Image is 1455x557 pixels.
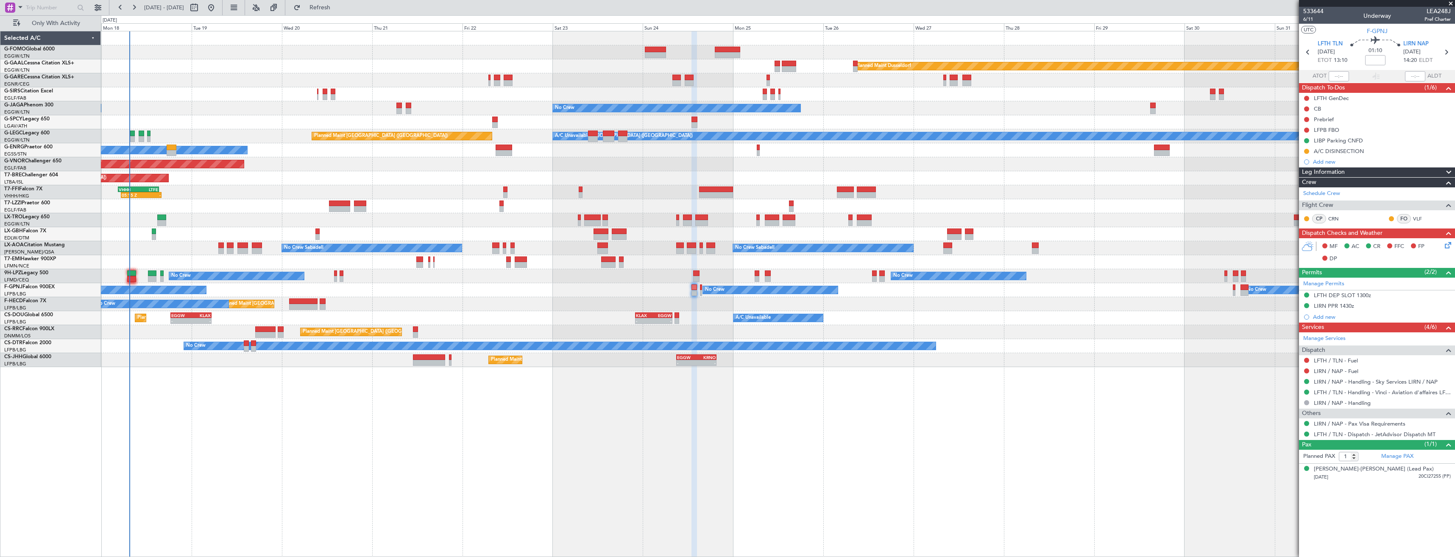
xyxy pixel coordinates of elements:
[636,318,654,323] div: -
[4,347,26,353] a: LFPB/LBG
[26,1,75,14] input: Trip Number
[4,145,53,150] a: G-ENRGPraetor 600
[191,313,210,318] div: KLAX
[302,5,338,11] span: Refresh
[4,75,74,80] a: G-GARECessna Citation XLS+
[1303,452,1335,461] label: Planned PAX
[314,130,448,142] div: Planned Maint [GEOGRAPHIC_DATA] ([GEOGRAPHIC_DATA])
[553,23,643,31] div: Sat 23
[4,270,48,276] a: 9H-LPZLegacy 500
[677,360,697,365] div: -
[4,277,29,283] a: LFMD/CEQ
[4,47,55,52] a: G-FOMOGlobal 6000
[4,228,23,234] span: LX-GBH
[4,256,56,262] a: T7-EMIHawker 900XP
[736,312,771,324] div: A/C Unavailable
[1314,465,1434,473] div: [PERSON_NAME]-[PERSON_NAME] (Lead Pax)
[171,270,191,282] div: No Crew
[4,263,29,269] a: LFMN/NCE
[1302,409,1321,418] span: Others
[4,207,26,213] a: EGLF/FAB
[1314,292,1371,299] div: LFTH DEP SLOT 1300z
[1397,214,1411,223] div: FO
[1318,48,1335,56] span: [DATE]
[4,201,22,206] span: T7-LZZI
[4,340,22,345] span: CS-DTR
[4,354,51,359] a: CS-JHHGlobal 6000
[1303,334,1346,343] a: Manage Services
[137,312,271,324] div: Planned Maint [GEOGRAPHIC_DATA] ([GEOGRAPHIC_DATA])
[4,61,24,66] span: G-GAAL
[171,318,191,323] div: -
[1314,389,1451,396] a: LFTH / TLN - Handling - Vinci - Aviation d'affaires LFTH / TLN*****MY HANDLING****
[555,102,574,114] div: No Crew
[1403,40,1429,48] span: LIRN NAP
[282,23,372,31] div: Wed 20
[4,187,19,192] span: T7-FFI
[705,284,725,296] div: No Crew
[4,89,20,94] span: G-SIRS
[1314,105,1321,112] div: CB
[1302,178,1316,187] span: Crew
[192,23,282,31] div: Tue 19
[141,192,161,198] div: -
[22,20,89,26] span: Only With Activity
[4,123,27,129] a: LGAV/ATH
[4,298,23,304] span: F-HECD
[1363,11,1391,20] div: Underway
[4,81,30,87] a: EGNR/CEG
[191,318,210,323] div: -
[1424,267,1437,276] span: (2/2)
[1302,201,1333,210] span: Flight Crew
[4,361,26,367] a: LFPB/LBG
[1314,431,1435,438] a: LFTH / TLN - Dispatch - JetAdvisor Dispatch MT
[1381,452,1413,461] a: Manage PAX
[1329,71,1349,81] input: --:--
[1185,23,1275,31] div: Sat 30
[1419,473,1451,480] span: 20CI27255 (PP)
[4,242,65,248] a: LX-AOACitation Mustang
[4,242,24,248] span: LX-AOA
[1373,242,1380,251] span: CR
[4,145,24,150] span: G-ENRG
[1303,280,1344,288] a: Manage Permits
[1302,83,1345,93] span: Dispatch To-Dos
[101,23,192,31] div: Mon 18
[1303,7,1324,16] span: 533644
[1427,72,1441,81] span: ALDT
[4,305,26,311] a: LFPB/LBG
[4,179,23,185] a: LTBA/ISL
[4,61,74,66] a: G-GAALCessna Citation XLS+
[733,23,823,31] div: Mon 25
[1303,16,1324,23] span: 6/11
[4,298,46,304] a: F-HECDFalcon 7X
[4,201,50,206] a: T7-LZZIPraetor 600
[1419,56,1433,65] span: ELDT
[697,360,716,365] div: -
[491,354,624,366] div: Planned Maint [GEOGRAPHIC_DATA] ([GEOGRAPHIC_DATA])
[4,284,55,290] a: F-GPNJFalcon 900EX
[856,60,911,72] div: Planned Maint Dusseldorf
[1367,27,1388,36] span: F-GPNJ
[4,117,50,122] a: G-SPCYLegacy 650
[4,312,24,317] span: CS-DOU
[1314,137,1363,144] div: LIBP Parking CNFD
[1369,47,1382,55] span: 01:10
[1301,26,1316,33] button: UTC
[697,355,716,360] div: KRNO
[4,159,25,164] span: G-VNOR
[9,17,92,30] button: Only With Activity
[144,4,184,11] span: [DATE] - [DATE]
[4,89,53,94] a: G-SIRSCitation Excel
[1330,242,1338,251] span: MF
[1424,7,1451,16] span: LEA248J
[171,313,191,318] div: EGGW
[1328,215,1347,223] a: CRN
[1394,242,1404,251] span: FFC
[4,221,30,227] a: EGGW/LTN
[4,214,50,220] a: LX-TROLegacy 650
[1302,323,1324,332] span: Services
[1314,399,1371,407] a: LIRN / NAP - Handling
[138,187,158,192] div: LTFE
[4,193,29,199] a: VHHH/HKG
